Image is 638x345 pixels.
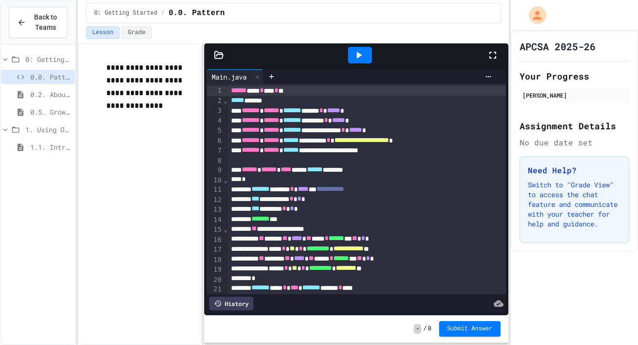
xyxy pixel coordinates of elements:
h2: Your Progress [520,69,630,83]
button: Back to Teams [9,7,67,38]
span: Submit Answer [447,325,493,333]
span: / [423,325,426,333]
span: / [161,9,165,17]
div: Main.java [207,69,264,84]
span: Fold line [223,97,228,104]
span: 0.0. Pattern [169,7,225,19]
div: 5 [207,126,223,136]
div: [PERSON_NAME] [522,91,627,100]
span: 0: Getting Started [25,54,71,64]
div: 8 [207,156,223,166]
div: 14 [207,215,223,225]
span: 0.0. Pattern [30,72,71,82]
div: 19 [207,265,223,275]
h3: Need Help? [528,164,621,176]
span: Fold line [223,176,228,184]
div: 3 [207,106,223,116]
div: 12 [207,195,223,205]
p: Switch to "Grade View" to access the chat feature and communicate with your teacher for help and ... [528,180,621,229]
div: My Account [519,4,549,26]
div: 11 [207,185,223,195]
div: 7 [207,146,223,156]
div: 4 [207,116,223,126]
h2: Assignment Details [520,119,630,133]
span: 1.1. Introduction to Algorithms, Programming, and Compilers [30,142,71,152]
div: Main.java [207,72,251,82]
div: 13 [207,205,223,215]
span: 1. Using Objects and Methods [25,124,71,135]
div: History [209,297,253,310]
div: 16 [207,235,223,245]
div: 6 [207,136,223,146]
div: 2 [207,96,223,106]
span: 0.5. Growth Mindset [30,107,71,117]
span: - [414,324,421,334]
button: Grade [121,26,152,39]
span: Back to Teams [32,12,59,33]
div: 18 [207,255,223,265]
span: 0.2. About the AP CSA Exam [30,89,71,100]
div: 1 [207,86,223,96]
div: 21 [207,284,223,295]
div: 20 [207,275,223,285]
span: 0: Getting Started [94,9,157,17]
span: 0 [428,325,431,333]
div: 10 [207,176,223,185]
button: Lesson [86,26,119,39]
div: 17 [207,245,223,255]
button: Submit Answer [439,321,501,337]
span: Fold line [223,225,228,233]
div: No due date set [520,137,630,148]
div: 15 [207,225,223,235]
h1: APCSA 2025-26 [520,40,596,53]
div: 9 [207,165,223,176]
